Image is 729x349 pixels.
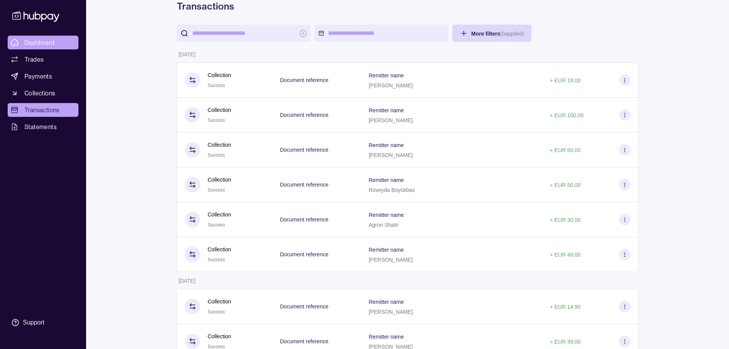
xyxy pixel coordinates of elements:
p: + EUR 50.00 [550,147,581,153]
p: [PERSON_NAME] [369,257,413,263]
p: [PERSON_NAME] [369,82,413,88]
p: Collection [208,210,231,219]
p: [DATE] [179,51,196,57]
span: Success [208,152,225,158]
span: Trades [24,55,44,64]
p: ( 0 applied) [500,31,524,37]
p: Collection [208,71,231,79]
p: + EUR 39.00 [550,339,581,345]
span: More filters [471,31,524,37]
span: Success [208,83,225,88]
p: Collection [208,175,231,184]
a: Statements [8,120,78,134]
span: Collections [24,88,55,98]
p: Collection [208,245,231,254]
p: Collection [208,106,231,114]
p: [DATE] [179,278,196,284]
p: Document reference [280,251,328,257]
span: Statements [24,122,57,131]
p: + EUR 49.00 [550,252,581,258]
p: Remitter name [369,72,404,79]
p: Remitter name [369,177,404,183]
p: Collection [208,297,231,306]
p: [PERSON_NAME] [369,152,413,158]
div: Support [23,318,44,327]
span: Dashboard [24,38,55,47]
a: Transactions [8,103,78,117]
p: Rüveyda Büyükbas [369,187,415,193]
span: Success [208,222,225,228]
span: Success [208,118,225,123]
p: Document reference [280,182,328,188]
a: Dashboard [8,36,78,49]
p: Collection [208,141,231,149]
p: [PERSON_NAME] [369,309,413,315]
p: + EUR 30.00 [550,217,581,223]
button: More filters(0applied) [452,25,532,42]
span: Success [208,257,225,262]
p: Document reference [280,216,328,223]
a: Support [8,315,78,331]
span: Transactions [24,105,60,115]
p: Document reference [280,338,328,344]
p: Document reference [280,303,328,310]
p: Remitter name [369,212,404,218]
p: + EUR 100.00 [550,112,584,118]
a: Trades [8,52,78,66]
p: Remitter name [369,334,404,340]
p: + EUR 19.00 [550,77,581,84]
span: Success [208,309,225,315]
p: + EUR 14.90 [550,304,581,310]
p: Remitter name [369,299,404,305]
p: Remitter name [369,142,404,148]
p: Document reference [280,112,328,118]
p: Collection [208,332,231,341]
p: Remitter name [369,247,404,253]
a: Payments [8,69,78,83]
p: Document reference [280,147,328,153]
p: + EUR 50.00 [550,182,581,188]
span: Payments [24,72,52,81]
p: Agron Shatri [369,222,398,228]
span: Success [208,187,225,193]
input: search [192,25,295,42]
a: Collections [8,86,78,100]
p: Document reference [280,77,328,83]
p: [PERSON_NAME] [369,117,413,123]
p: Remitter name [369,107,404,113]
